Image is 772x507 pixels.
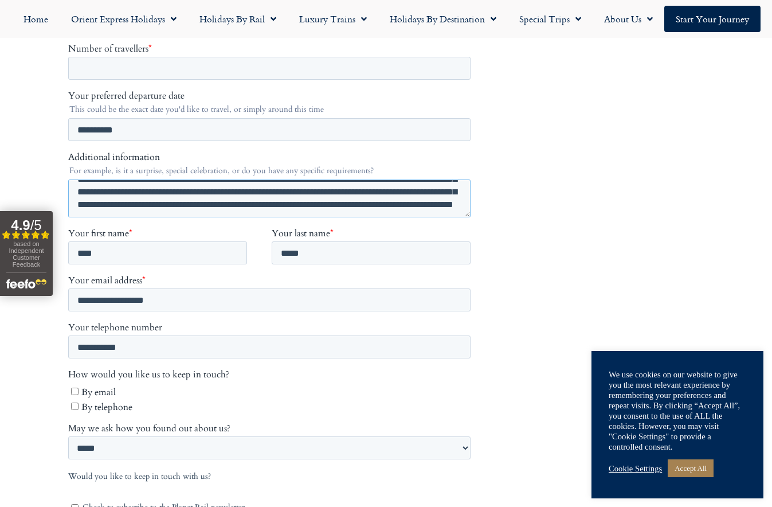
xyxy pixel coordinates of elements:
a: Holidays by Rail [188,6,288,32]
a: Cookie Settings [609,463,662,474]
span: By telephone [13,430,64,443]
a: Accept All [668,459,714,477]
span: By email [13,415,48,428]
a: Home [12,6,60,32]
a: Special Trips [508,6,593,32]
a: Start your Journey [664,6,761,32]
nav: Menu [6,6,766,32]
a: About Us [593,6,664,32]
input: By email [3,417,10,424]
div: We use cookies on our website to give you the most relevant experience by remembering your prefer... [609,369,746,452]
a: Orient Express Holidays [60,6,188,32]
input: By telephone [3,432,10,439]
a: Holidays by Destination [378,6,508,32]
span: Your last name [203,256,262,269]
a: Luxury Trains [288,6,378,32]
